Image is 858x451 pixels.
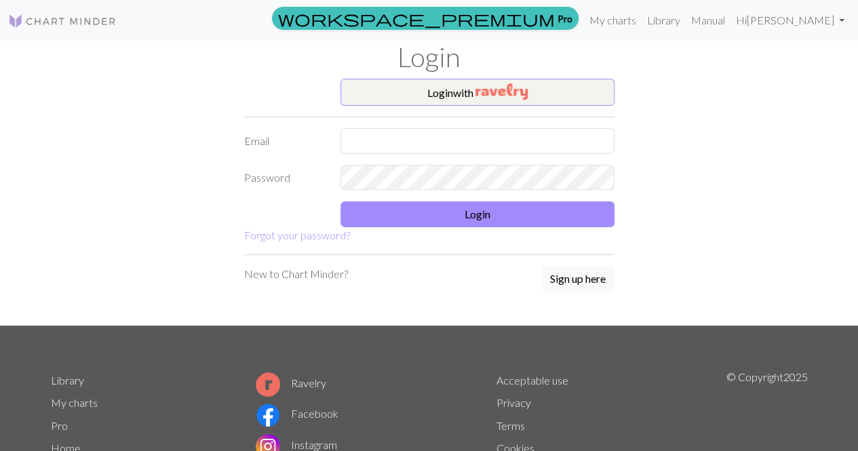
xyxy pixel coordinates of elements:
a: Privacy [496,396,531,409]
img: Logo [8,13,117,29]
a: Terms [496,419,525,432]
a: My charts [51,396,98,409]
button: Loginwith [340,79,615,106]
a: Hi[PERSON_NAME] [730,7,850,34]
img: Ravelry logo [256,372,280,397]
p: New to Chart Minder? [244,266,348,282]
a: Library [51,374,84,387]
label: Email [236,128,333,154]
h1: Login [43,41,816,73]
span: workspace_premium [278,9,555,28]
a: Ravelry [256,376,326,389]
a: Facebook [256,407,338,420]
a: Forgot your password? [244,229,350,241]
a: Sign up here [541,266,615,293]
a: Pro [51,419,68,432]
a: Acceptable use [496,374,568,387]
button: Login [340,201,615,227]
a: Library [642,7,686,34]
a: My charts [584,7,642,34]
label: Password [236,165,333,191]
img: Ravelry [475,83,528,100]
a: Manual [686,7,730,34]
img: Facebook logo [256,403,280,427]
a: Instagram [256,438,337,451]
a: Pro [272,7,579,30]
button: Sign up here [541,266,615,292]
